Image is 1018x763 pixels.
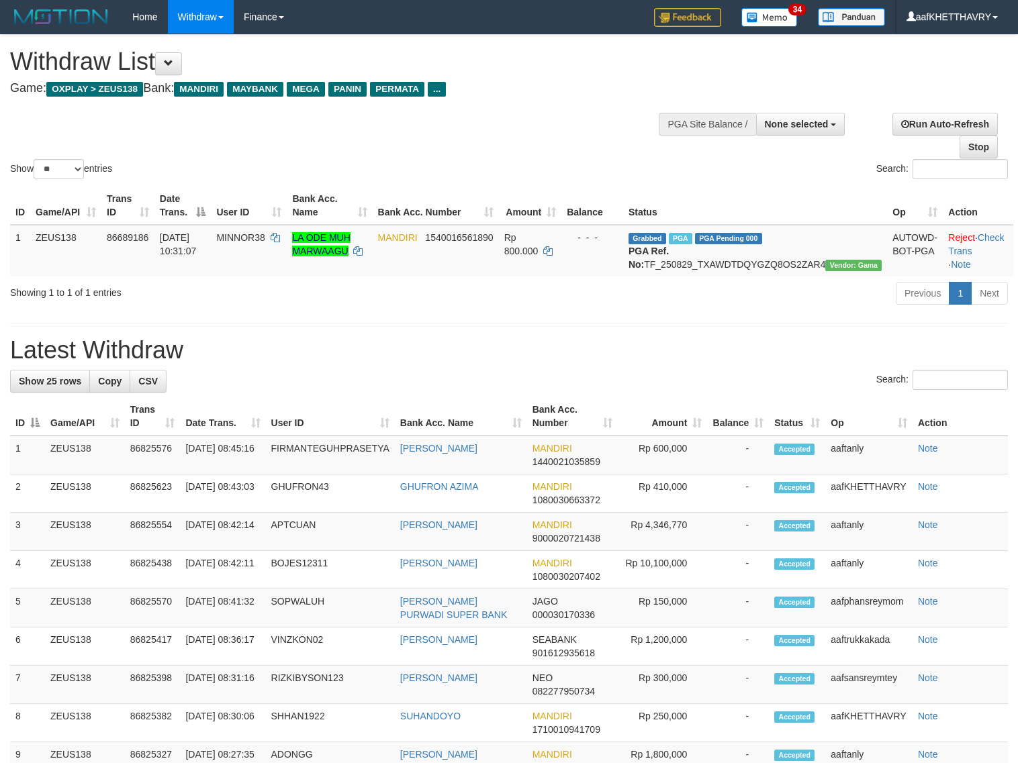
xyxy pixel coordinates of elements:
img: MOTION_logo.png [10,7,112,27]
span: [DATE] 10:31:07 [160,232,197,256]
span: Accepted [774,520,815,531]
th: Bank Acc. Name: activate to sort column ascending [395,397,527,436]
span: Vendor URL: https://trx31.1velocity.biz [825,260,882,271]
th: Action [943,187,1013,225]
th: User ID: activate to sort column ascending [211,187,287,225]
b: PGA Ref. No: [629,246,669,270]
th: Game/API: activate to sort column ascending [45,397,125,436]
a: 1 [949,282,972,305]
td: Rp 10,100,000 [618,551,707,589]
td: ZEUS138 [45,589,125,627]
select: Showentries [34,159,84,179]
span: PGA Pending [695,233,762,244]
td: ZEUS138 [45,436,125,474]
th: Trans ID: activate to sort column ascending [101,187,154,225]
label: Search: [876,370,1008,390]
th: Trans ID: activate to sort column ascending [125,397,181,436]
span: Copy 1440021035859 to clipboard [533,456,600,467]
td: VINZKON02 [266,627,395,666]
th: Action [913,397,1008,436]
td: Rp 150,000 [618,589,707,627]
td: 1 [10,225,30,276]
th: Amount: activate to sort column ascending [499,187,561,225]
td: SOPWALUH [266,589,395,627]
td: 1 [10,436,45,474]
span: Accepted [774,444,815,455]
a: Note [918,443,938,454]
a: Reject [948,232,975,243]
td: aafsansreymtey [825,666,913,704]
td: - [707,589,769,627]
th: Op: activate to sort column ascending [825,397,913,436]
td: ZEUS138 [30,225,101,276]
span: Copy 1080030663372 to clipboard [533,495,600,505]
img: panduan.png [818,8,885,26]
span: MANDIRI [533,519,572,530]
td: GHUFRON43 [266,474,395,513]
span: Accepted [774,482,815,493]
th: Status [623,187,887,225]
a: [PERSON_NAME] [400,519,477,530]
th: Status: activate to sort column ascending [769,397,825,436]
a: Note [918,749,938,760]
a: Note [918,711,938,721]
th: Date Trans.: activate to sort column ascending [180,397,265,436]
a: CSV [130,370,167,393]
a: Check Trans [948,232,1004,256]
input: Search: [913,159,1008,179]
span: Accepted [774,673,815,684]
td: TF_250829_TXAWDTDQYGZQ8OS2ZAR4 [623,225,887,276]
td: - [707,627,769,666]
span: Accepted [774,711,815,723]
th: Balance [561,187,623,225]
td: - [707,436,769,474]
a: LA ODE MUH MARWAAGU [292,232,350,256]
span: MAYBANK [227,82,283,97]
span: MEGA [287,82,325,97]
td: [DATE] 08:36:17 [180,627,265,666]
td: 6 [10,627,45,666]
div: Showing 1 to 1 of 1 entries [10,281,414,299]
span: Copy 1080030207402 to clipboard [533,571,600,582]
td: ZEUS138 [45,551,125,589]
span: CSV [138,376,158,387]
a: Note [918,596,938,607]
td: AUTOWD-BOT-PGA [887,225,943,276]
td: Rp 4,346,770 [618,513,707,551]
a: Note [918,558,938,568]
span: Accepted [774,750,815,761]
span: NEO [533,672,553,683]
span: Accepted [774,597,815,608]
td: 86825382 [125,704,181,742]
td: aaftrukkakada [825,627,913,666]
td: ZEUS138 [45,513,125,551]
a: Show 25 rows [10,370,90,393]
td: - [707,666,769,704]
button: None selected [756,113,845,136]
span: PERMATA [370,82,424,97]
th: Bank Acc. Name: activate to sort column ascending [287,187,372,225]
span: OXPLAY > ZEUS138 [46,82,143,97]
label: Search: [876,159,1008,179]
input: Search: [913,370,1008,390]
a: [PERSON_NAME] [400,672,477,683]
th: Balance: activate to sort column ascending [707,397,769,436]
td: APTCUAN [266,513,395,551]
a: Note [918,634,938,645]
td: Rp 1,200,000 [618,627,707,666]
span: None selected [765,119,829,130]
span: PANIN [328,82,367,97]
td: [DATE] 08:41:32 [180,589,265,627]
span: MANDIRI [533,481,572,492]
span: Copy 082277950734 to clipboard [533,686,595,697]
span: Copy [98,376,122,387]
th: ID: activate to sort column descending [10,397,45,436]
td: FIRMANTEGUHPRASETYA [266,436,395,474]
span: MANDIRI [378,232,418,243]
th: Bank Acc. Number: activate to sort column ascending [373,187,499,225]
h1: Latest Withdraw [10,337,1008,364]
span: Copy 1540016561890 to clipboard [425,232,493,243]
img: Button%20Memo.svg [741,8,798,27]
a: Note [951,259,971,270]
img: Feedback.jpg [654,8,721,27]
